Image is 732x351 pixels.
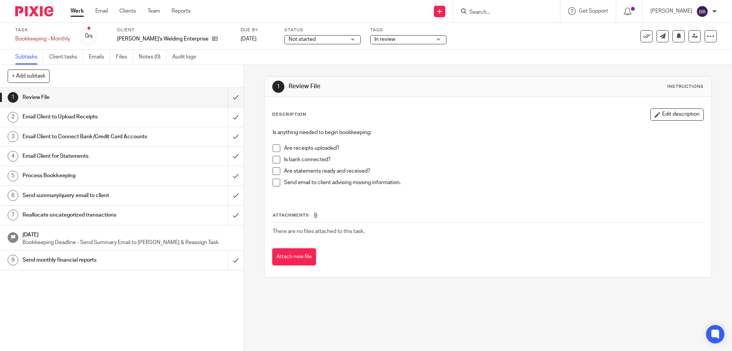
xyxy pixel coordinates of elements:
p: Are receipts uploaded? [284,144,703,152]
div: 7 [8,210,18,220]
h1: [DATE] [22,229,236,239]
label: Status [284,27,361,33]
p: Is bank connected? [284,156,703,163]
a: Clients [119,7,136,15]
h1: Send summary/query email to client [22,190,154,201]
h1: Review File [22,92,154,103]
h1: Process Bookkeeping [22,170,154,181]
span: In review [374,37,395,42]
img: svg%3E [696,5,708,18]
a: Email [95,7,108,15]
div: 5 [8,171,18,181]
span: Not started [289,37,316,42]
p: Is anything needed to begin bookkeeping: [273,129,703,136]
h1: Reallocate uncategorized transactions [22,209,154,221]
div: 9 [8,255,18,265]
span: Get Support [579,8,608,14]
h1: Email Client for Statements [22,150,154,162]
button: + Add subtask [8,70,50,82]
h1: Send monthly financial reports [22,254,154,266]
label: Client [117,27,231,33]
div: 2 [8,112,18,123]
a: Audit logs [172,50,202,65]
p: [PERSON_NAME]'s Welding Enterprises Ltd. [117,35,208,43]
img: Pixie [15,6,53,16]
p: Are statements ready and received? [284,167,703,175]
div: Instructions [667,84,704,90]
div: 4 [8,151,18,162]
label: Task [15,27,70,33]
h1: Email Client to Connect Bank/Credit Card Accounts [22,131,154,142]
h1: Email Client to Upload Receipts [22,111,154,123]
div: 0 [85,32,93,40]
button: Edit description [650,108,704,121]
a: Emails [89,50,110,65]
p: Bookkeeping Deadline - Send Summary Email to [PERSON_NAME] & Reassign Task [22,239,236,246]
div: 3 [8,131,18,142]
div: 1 [272,81,284,93]
small: /9 [88,34,93,39]
label: Due by [241,27,275,33]
div: 1 [8,92,18,103]
input: Search [469,9,537,16]
a: Notes (0) [139,50,167,65]
h1: Review File [289,82,504,91]
a: Work [71,7,84,15]
span: Attachments [273,213,309,217]
p: Description [272,112,306,118]
a: Reports [172,7,191,15]
span: [DATE] [241,36,257,42]
button: Attach new file [272,248,316,265]
div: Bookkeeping - Monthly [15,35,70,43]
span: There are no files attached to this task. [273,229,364,234]
a: Files [116,50,133,65]
div: 6 [8,190,18,201]
label: Tags [370,27,446,33]
p: Send email to client advising missing information. [284,179,703,186]
a: Subtasks [15,50,43,65]
p: [PERSON_NAME] [650,7,692,15]
a: Team [148,7,160,15]
a: Client tasks [49,50,83,65]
